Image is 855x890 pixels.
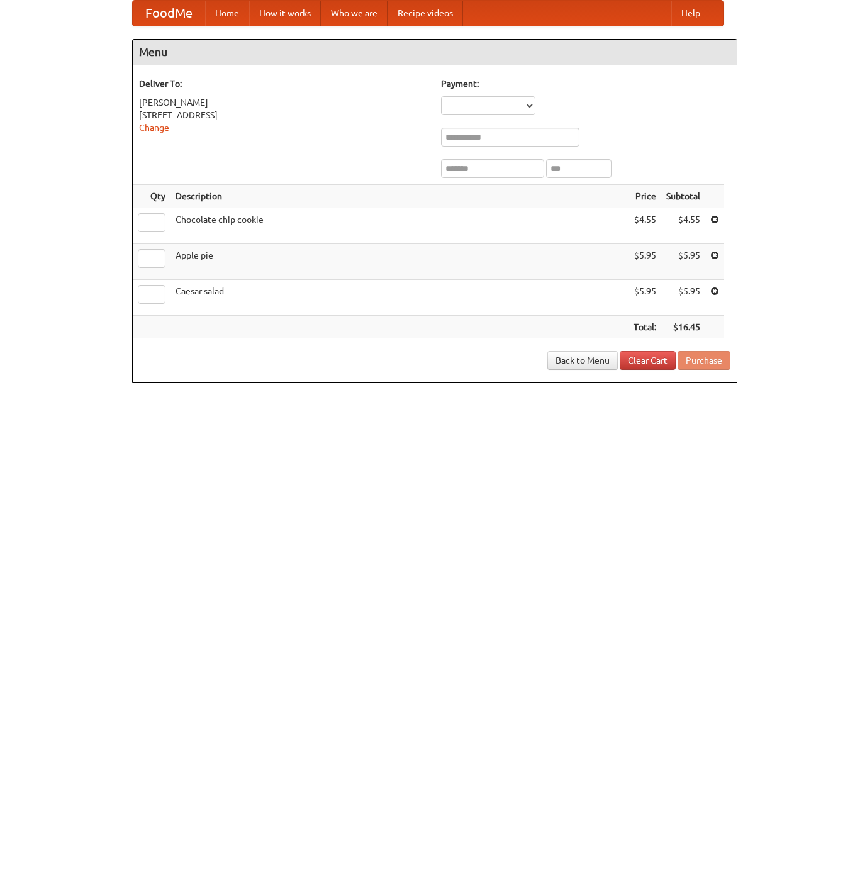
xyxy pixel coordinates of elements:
[661,244,705,280] td: $5.95
[170,280,629,316] td: Caesar salad
[629,185,661,208] th: Price
[678,351,730,370] button: Purchase
[629,280,661,316] td: $5.95
[321,1,388,26] a: Who we are
[661,185,705,208] th: Subtotal
[629,316,661,339] th: Total:
[249,1,321,26] a: How it works
[139,96,428,109] div: [PERSON_NAME]
[661,316,705,339] th: $16.45
[205,1,249,26] a: Home
[629,244,661,280] td: $5.95
[388,1,463,26] a: Recipe videos
[170,185,629,208] th: Description
[441,77,730,90] h5: Payment:
[671,1,710,26] a: Help
[139,109,428,121] div: [STREET_ADDRESS]
[170,244,629,280] td: Apple pie
[139,123,169,133] a: Change
[133,185,170,208] th: Qty
[547,351,618,370] a: Back to Menu
[133,40,737,65] h4: Menu
[170,208,629,244] td: Chocolate chip cookie
[661,208,705,244] td: $4.55
[661,280,705,316] td: $5.95
[620,351,676,370] a: Clear Cart
[133,1,205,26] a: FoodMe
[629,208,661,244] td: $4.55
[139,77,428,90] h5: Deliver To:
